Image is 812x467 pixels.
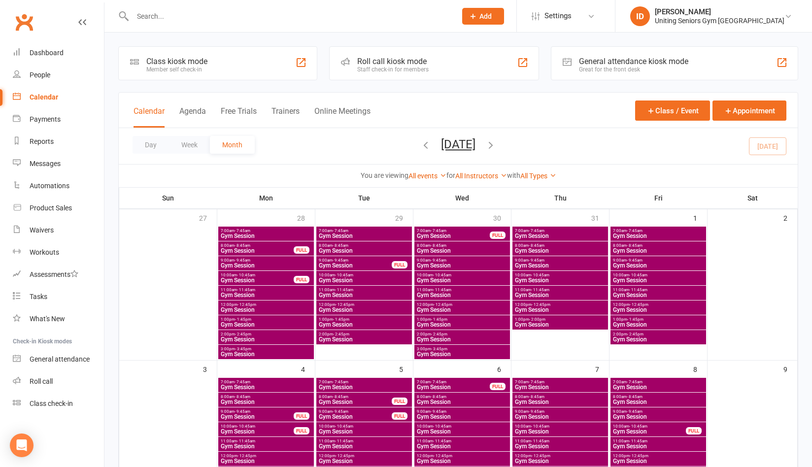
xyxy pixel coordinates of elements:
[629,439,647,443] span: - 11:45am
[333,229,348,233] span: - 7:45am
[318,277,410,283] span: Gym Session
[434,302,452,307] span: - 12:45pm
[13,175,104,197] a: Automations
[514,233,606,239] span: Gym Session
[220,384,312,390] span: Gym Session
[627,258,643,263] span: - 9:45am
[392,398,407,405] div: FULL
[333,395,348,399] span: - 8:45am
[416,263,508,268] span: Gym Session
[220,443,312,449] span: Gym Session
[514,399,606,405] span: Gym Session
[531,273,549,277] span: - 10:45am
[433,424,451,429] span: - 10:45am
[235,409,250,414] span: - 9:45am
[392,261,407,268] div: FULL
[220,277,294,283] span: Gym Session
[220,399,312,405] span: Gym Session
[235,347,251,351] span: - 3:45pm
[318,263,392,268] span: Gym Session
[579,66,688,73] div: Great for the front desk
[514,380,606,384] span: 7:00am
[392,412,407,420] div: FULL
[30,248,59,256] div: Workouts
[416,443,508,449] span: Gym Session
[318,292,410,298] span: Gym Session
[612,399,704,405] span: Gym Session
[294,246,309,254] div: FULL
[627,332,643,336] span: - 2:45pm
[416,233,490,239] span: Gym Session
[199,209,217,226] div: 27
[514,424,606,429] span: 10:00am
[408,172,446,180] a: All events
[441,137,475,151] button: [DATE]
[514,248,606,254] span: Gym Session
[119,188,217,208] th: Sun
[30,270,78,278] div: Assessments
[10,434,34,457] div: Open Intercom Messenger
[612,229,704,233] span: 7:00am
[361,171,408,179] strong: You are viewing
[529,380,544,384] span: - 7:45am
[416,351,508,357] span: Gym Session
[335,424,353,429] span: - 10:45am
[630,6,650,26] div: ID
[237,288,255,292] span: - 11:45am
[220,292,312,298] span: Gym Session
[514,454,606,458] span: 12:00pm
[333,258,348,263] span: - 9:45am
[318,414,392,420] span: Gym Session
[271,106,300,128] button: Trainers
[514,443,606,449] span: Gym Session
[220,454,312,458] span: 12:00pm
[335,439,353,443] span: - 11:45am
[529,258,544,263] span: - 9:45am
[30,293,47,300] div: Tasks
[237,454,256,458] span: - 12:45pm
[318,233,410,239] span: Gym Session
[318,243,410,248] span: 8:00am
[431,395,446,399] span: - 8:45am
[514,292,606,298] span: Gym Session
[335,288,353,292] span: - 11:45am
[693,209,707,226] div: 1
[416,229,490,233] span: 7:00am
[612,429,686,434] span: Gym Session
[612,233,704,239] span: Gym Session
[507,171,520,179] strong: with
[235,395,250,399] span: - 8:45am
[237,439,255,443] span: - 11:45am
[30,226,54,234] div: Waivers
[609,188,708,208] th: Fri
[318,288,410,292] span: 11:00am
[235,380,250,384] span: - 7:45am
[30,377,53,385] div: Roll call
[595,361,609,377] div: 7
[235,258,250,263] span: - 9:45am
[591,209,609,226] div: 31
[301,361,315,377] div: 4
[237,424,255,429] span: - 10:45am
[169,136,210,154] button: Week
[210,136,255,154] button: Month
[612,263,704,268] span: Gym Session
[514,414,606,420] span: Gym Session
[318,332,410,336] span: 2:00pm
[529,395,544,399] span: - 8:45am
[529,243,544,248] span: - 8:45am
[433,439,451,443] span: - 11:45am
[514,317,606,322] span: 1:00pm
[612,322,704,328] span: Gym Session
[318,336,410,342] span: Gym Session
[490,232,506,239] div: FULL
[416,292,508,298] span: Gym Session
[416,439,508,443] span: 11:00am
[294,427,309,434] div: FULL
[297,209,315,226] div: 28
[220,336,312,342] span: Gym Session
[514,395,606,399] span: 8:00am
[220,409,294,414] span: 9:00am
[318,229,410,233] span: 7:00am
[416,347,508,351] span: 3:00pm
